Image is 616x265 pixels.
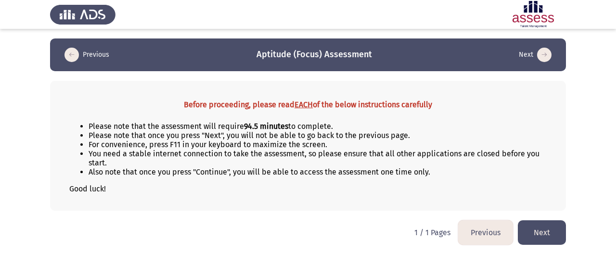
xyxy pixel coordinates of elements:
li: Please note that once you press "Next", you will not be able to go back to the previous page. [89,131,547,140]
u: EACH [295,100,313,109]
p: 1 / 1 Pages [414,228,450,237]
b: 94.5 minutes [244,122,288,131]
p: Good luck! [69,184,547,193]
button: load next page [518,220,566,245]
button: load next page [516,47,554,63]
button: load previous page [62,47,112,63]
strong: Before proceeding, please read of the below instructions carefully [184,100,432,109]
h3: Aptitude (Focus) Assessment [257,49,372,61]
img: Assess Talent Management logo [50,1,115,28]
button: load previous page [458,220,513,245]
img: Assessment logo of ASSESS Focus 4 Module Assessment (EN/AR) (Basic - IB) [500,1,566,28]
li: Please note that the assessment will require to complete. [89,122,547,131]
li: For convenience, press F11 in your keyboard to maximize the screen. [89,140,547,149]
li: You need a stable internet connection to take the assessment, so please ensure that all other app... [89,149,547,167]
li: Also note that once you press "Continue", you will be able to access the assessment one time only. [89,167,547,177]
